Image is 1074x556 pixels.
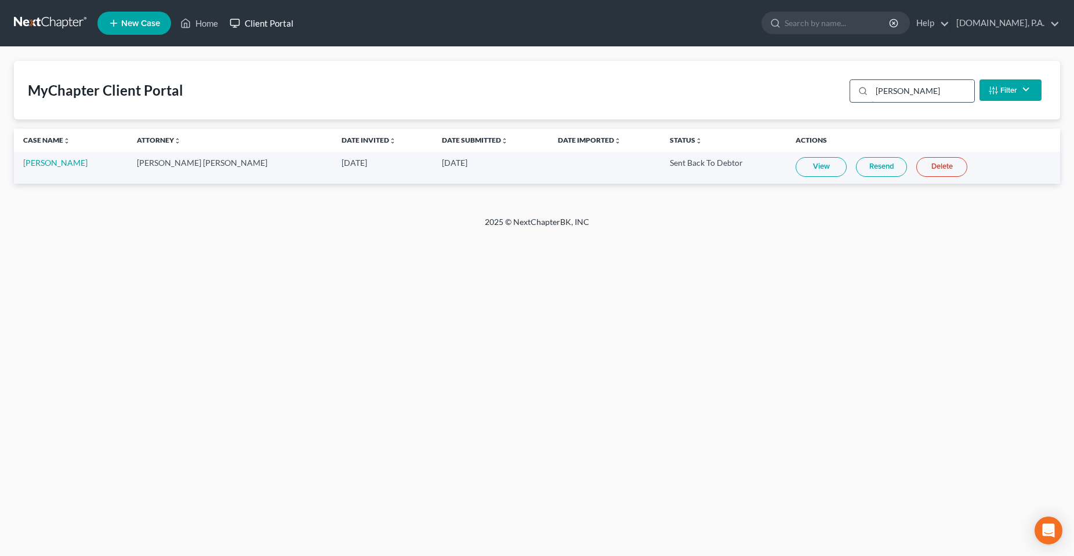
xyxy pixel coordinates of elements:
div: 2025 © NextChapterBK, INC [206,216,868,237]
td: [PERSON_NAME] [PERSON_NAME] [128,152,332,184]
a: Client Portal [224,13,299,34]
a: [PERSON_NAME] [23,158,88,168]
a: Help [910,13,949,34]
a: Statusunfold_more [670,136,702,144]
i: unfold_more [174,137,181,144]
button: Filter [979,79,1042,101]
input: Search by name... [785,12,891,34]
a: Home [175,13,224,34]
td: Sent Back To Debtor [661,152,786,184]
a: View [796,157,847,177]
a: Resend [856,157,907,177]
a: [DOMAIN_NAME], P.A. [950,13,1060,34]
i: unfold_more [389,137,396,144]
a: Delete [916,157,967,177]
span: [DATE] [342,158,367,168]
a: Date Invitedunfold_more [342,136,396,144]
span: New Case [121,19,160,28]
i: unfold_more [501,137,508,144]
input: Search... [872,80,974,102]
i: unfold_more [63,137,70,144]
div: MyChapter Client Portal [28,81,183,100]
a: Date Importedunfold_more [558,136,621,144]
a: Case Nameunfold_more [23,136,70,144]
div: Open Intercom Messenger [1035,517,1062,544]
i: unfold_more [695,137,702,144]
a: Attorneyunfold_more [137,136,181,144]
i: unfold_more [614,137,621,144]
th: Actions [786,129,1060,152]
a: Date Submittedunfold_more [442,136,508,144]
span: [DATE] [442,158,467,168]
